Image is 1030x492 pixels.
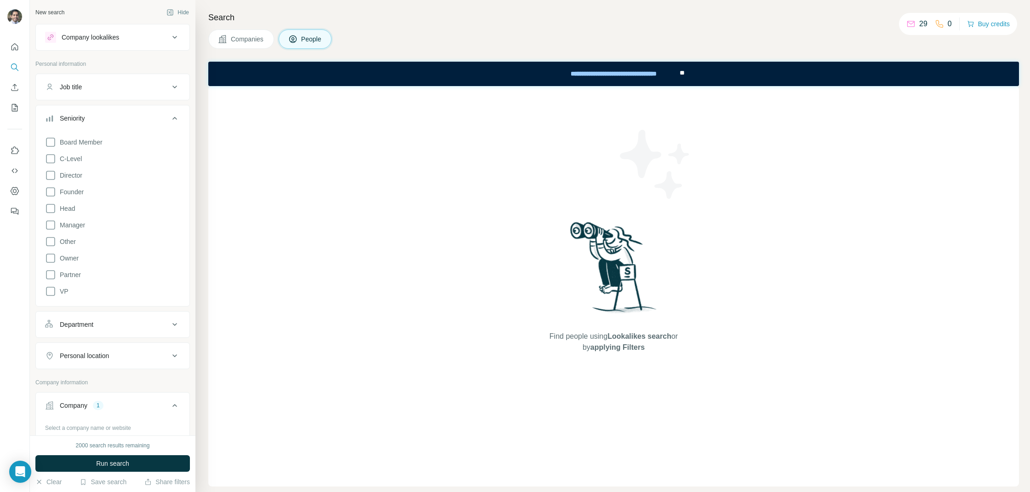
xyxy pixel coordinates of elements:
button: Personal location [36,345,189,367]
img: Surfe Illustration - Stars [614,123,697,206]
div: New search [35,8,64,17]
button: Department [36,313,189,336]
iframe: Banner [208,62,1019,86]
button: Enrich CSV [7,79,22,96]
span: Run search [96,459,129,468]
button: Company lookalikes [36,26,189,48]
p: Personal information [35,60,190,68]
p: Company information [35,378,190,387]
button: Feedback [7,203,22,220]
p: 0 [948,18,952,29]
span: Manager [56,220,85,230]
button: Quick start [7,39,22,55]
button: Job title [36,76,189,98]
span: Board Member [56,138,103,147]
button: Share filters [144,477,190,486]
button: Search [7,59,22,75]
div: 1 [93,401,103,410]
span: Partner [56,270,81,279]
button: Save search [80,477,126,486]
span: C-Level [56,154,82,163]
div: Company [60,401,87,410]
div: 2000 search results remaining [76,441,150,450]
div: Job title [60,82,82,92]
button: My lists [7,99,22,116]
span: Head [56,204,75,213]
button: Clear [35,477,62,486]
span: Find people using or by [540,331,687,353]
div: Company lookalikes [62,33,119,42]
button: Use Surfe on LinkedIn [7,142,22,159]
h4: Search [208,11,1019,24]
p: 29 [919,18,927,29]
img: Surfe Illustration - Woman searching with binoculars [566,220,662,322]
span: applying Filters [590,343,645,351]
button: Dashboard [7,183,22,199]
button: Hide [160,6,195,19]
button: Buy credits [967,17,1010,30]
button: Company1 [36,394,189,420]
span: Director [56,171,82,180]
button: Run search [35,455,190,472]
span: People [301,35,322,44]
div: Open Intercom Messenger [9,461,31,483]
span: Founder [56,187,84,197]
img: Avatar [7,9,22,24]
div: Select a company name or website [45,420,180,432]
span: Owner [56,254,79,263]
button: Seniority [36,107,189,133]
div: Seniority [60,114,85,123]
span: Companies [231,35,264,44]
span: Lookalikes search [607,332,671,340]
span: Other [56,237,76,246]
div: Department [60,320,93,329]
div: Personal location [60,351,109,360]
span: VP [56,287,69,296]
button: Use Surfe API [7,162,22,179]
